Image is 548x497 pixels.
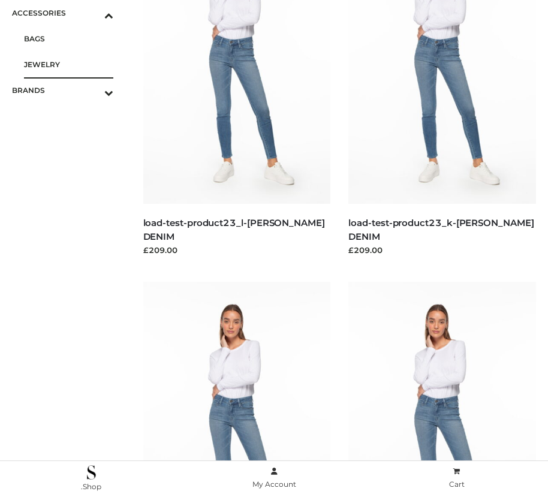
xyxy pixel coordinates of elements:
[143,217,325,242] a: load-test-product23_l-[PERSON_NAME] DENIM
[12,77,113,103] a: BRANDSToggle Submenu
[24,32,113,46] span: BAGS
[87,465,96,480] img: .Shop
[71,77,113,103] button: Toggle Submenu
[12,83,113,97] span: BRANDS
[365,465,548,492] a: Cart
[24,52,113,77] a: JEWELRY
[449,480,465,489] span: Cart
[24,26,113,52] a: BAGS
[252,480,296,489] span: My Account
[348,217,534,242] a: load-test-product23_k-[PERSON_NAME] DENIM
[24,58,113,71] span: JEWELRY
[348,244,536,256] div: £209.00
[183,465,366,492] a: My Account
[12,6,113,20] span: ACCESSORIES
[81,482,101,491] span: .Shop
[143,244,331,256] div: £209.00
